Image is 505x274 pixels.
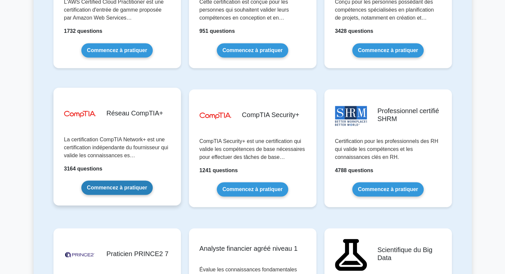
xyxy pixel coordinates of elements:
a: Commencez à pratiquer [217,43,288,57]
a: Commencez à pratiquer [81,43,153,57]
a: Commencez à pratiquer [352,43,424,57]
a: Commencez à pratiquer [217,182,288,196]
a: Commencez à pratiquer [81,180,153,195]
a: Commencez à pratiquer [352,182,424,196]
